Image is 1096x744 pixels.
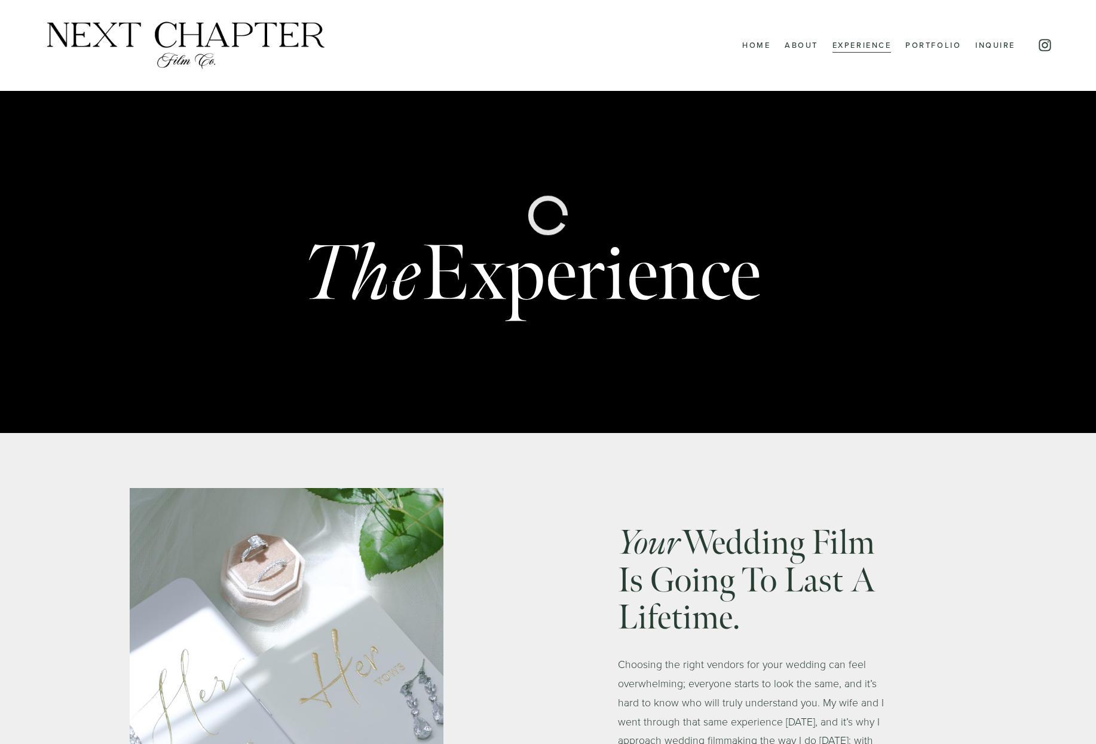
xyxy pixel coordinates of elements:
[905,38,961,53] a: Portfolio
[44,20,327,71] img: Next Chapter Film Co.
[742,38,770,53] a: Home
[618,522,681,565] em: Your
[304,226,423,324] em: The
[832,38,892,53] a: Experience
[975,38,1015,53] a: Inquire
[785,38,818,53] a: About
[304,235,761,314] h1: Experience
[1037,38,1052,53] a: Instagram
[618,521,883,639] span: Wedding Film is going to last a lifetime.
